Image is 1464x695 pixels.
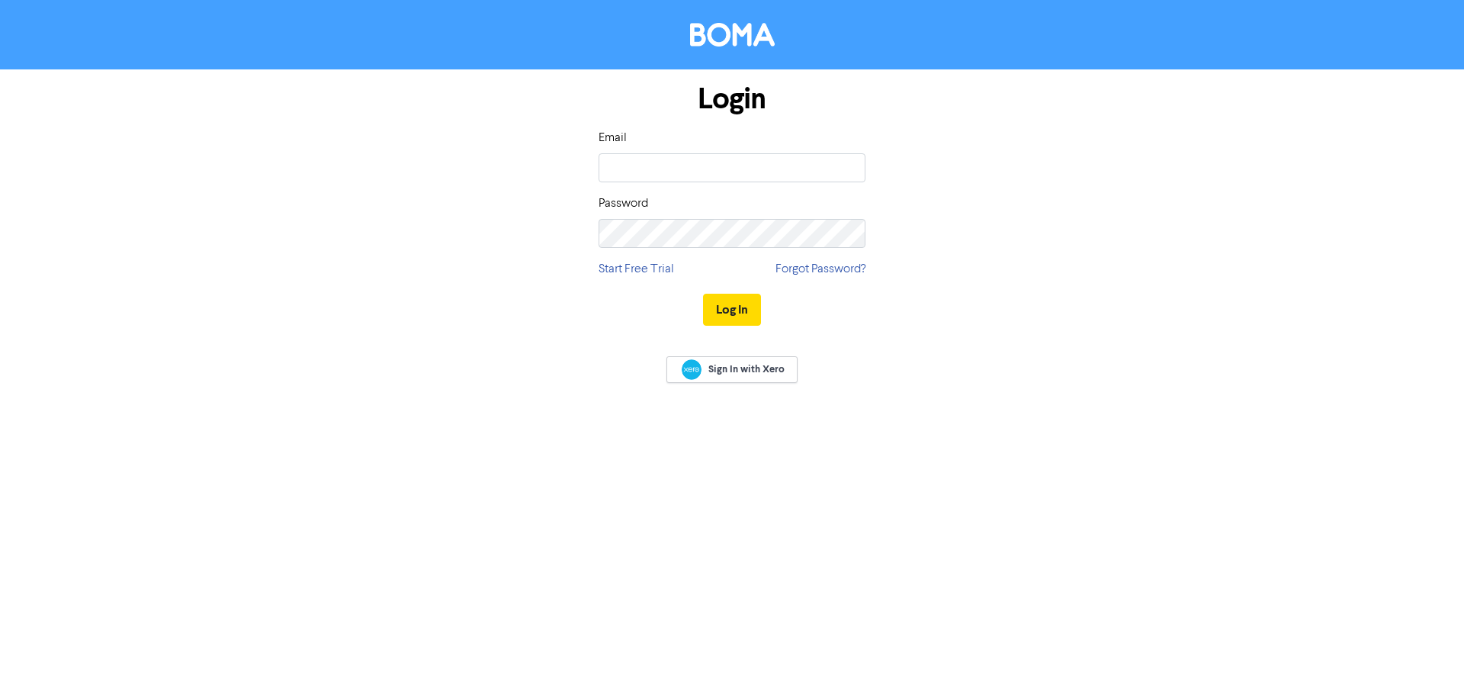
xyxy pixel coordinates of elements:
a: Forgot Password? [775,260,865,278]
img: BOMA Logo [690,23,775,47]
span: Sign In with Xero [708,362,785,376]
a: Sign In with Xero [666,356,798,383]
label: Password [599,195,648,213]
button: Log In [703,294,761,326]
a: Start Free Trial [599,260,674,278]
img: Xero logo [682,359,701,380]
label: Email [599,129,627,147]
h1: Login [599,82,865,117]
